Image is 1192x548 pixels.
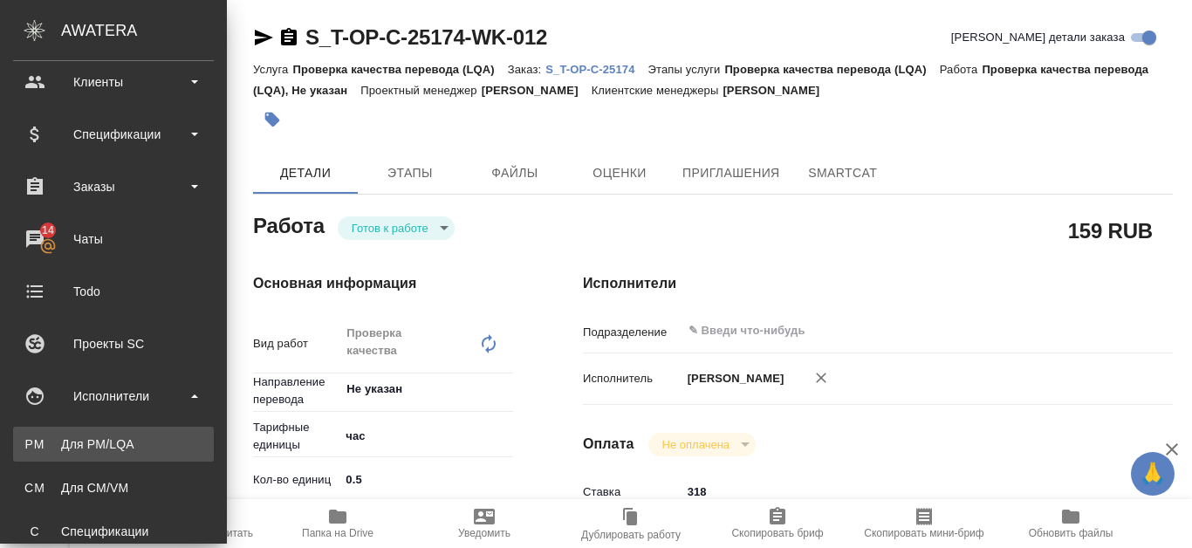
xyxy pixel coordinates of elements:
span: 🙏 [1138,456,1168,492]
span: 14 [31,222,65,239]
p: Ставка [583,483,682,501]
a: Todo [4,270,223,313]
button: Не оплачена [657,437,735,452]
a: PMДля PM/LQA [13,427,214,462]
button: Скопировать мини-бриф [851,499,997,548]
p: Тарифные единицы [253,419,339,454]
button: Open [1114,329,1118,332]
p: Заказ: [508,63,545,76]
p: Клиентские менеджеры [592,84,723,97]
div: AWATERA [61,13,227,48]
span: Дублировать работу [581,529,681,541]
input: ✎ Введи что-нибудь [682,479,1124,504]
div: Чаты [13,226,214,252]
span: Оценки [578,162,661,184]
button: Обновить файлы [997,499,1144,548]
span: Скопировать бриф [731,527,823,539]
span: Детали [264,162,347,184]
div: Спецификации [13,121,214,147]
input: ✎ Введи что-нибудь [339,467,513,492]
span: SmartCat [801,162,885,184]
p: Кол-во единиц [253,471,339,489]
p: Проектный менеджер [360,84,481,97]
div: Для PM/LQA [22,435,205,453]
p: Проверка качества перевода (LQA) [292,63,507,76]
div: Готов к работе [338,216,455,240]
div: Спецификации [22,523,205,540]
button: Уведомить [411,499,558,548]
div: Заказы [13,174,214,200]
a: Проекты SC [4,322,223,366]
span: Обновить файлы [1029,527,1113,539]
div: Todo [13,278,214,305]
span: Скопировать мини-бриф [864,527,983,539]
button: Скопировать бриф [704,499,851,548]
a: S_T-OP-C-25174-WK-012 [305,25,547,49]
button: Готов к работе [346,221,434,236]
div: час [339,421,513,451]
span: Уведомить [458,527,510,539]
button: Удалить исполнителя [802,359,840,397]
div: Проекты SC [13,331,214,357]
button: Дублировать работу [558,499,704,548]
h4: Оплата [583,434,634,455]
span: Папка на Drive [302,527,373,539]
p: Вид работ [253,335,339,353]
h2: Работа [253,209,325,240]
p: Проверка качества перевода (LQA) [724,63,939,76]
p: [PERSON_NAME] [482,84,592,97]
h4: Основная информация [253,273,513,294]
a: CMДля CM/VM [13,470,214,505]
p: Работа [940,63,983,76]
span: Этапы [368,162,452,184]
button: 🙏 [1131,452,1175,496]
div: Клиенты [13,69,214,95]
span: Файлы [473,162,557,184]
div: Готов к работе [648,433,756,456]
h2: 159 RUB [1068,216,1153,245]
p: Направление перевода [253,373,339,408]
p: [PERSON_NAME] [682,370,784,387]
h4: Исполнители [583,273,1173,294]
input: ✎ Введи что-нибудь [687,320,1060,341]
a: 14Чаты [4,217,223,261]
p: [PERSON_NAME] [723,84,832,97]
p: Услуга [253,63,292,76]
div: Исполнители [13,383,214,409]
button: Open [504,387,507,391]
span: [PERSON_NAME] детали заказа [951,29,1125,46]
p: Подразделение [583,324,682,341]
span: Приглашения [682,162,780,184]
button: Скопировать ссылку для ЯМессенджера [253,27,274,48]
div: Для CM/VM [22,479,205,497]
p: Этапы услуги [648,63,725,76]
button: Папка на Drive [264,499,411,548]
button: Скопировать ссылку [278,27,299,48]
p: S_T-OP-C-25174 [545,63,647,76]
a: S_T-OP-C-25174 [545,61,647,76]
button: Добавить тэг [253,100,291,139]
p: Исполнитель [583,370,682,387]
